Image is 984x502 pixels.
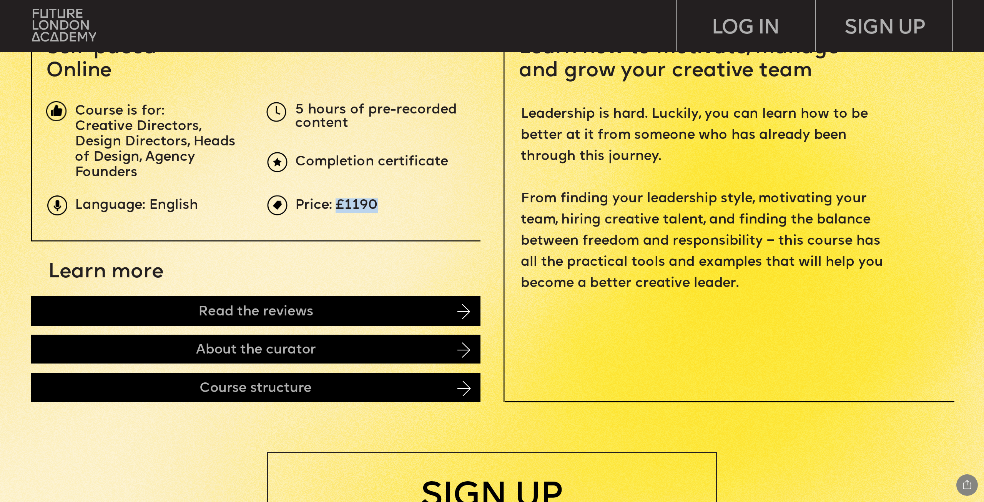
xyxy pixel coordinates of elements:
[295,103,460,131] span: 5 hours of pre-recorded content
[266,102,287,122] img: upload-5dcb7aea-3d7f-4093-a867-f0427182171d.png
[75,104,165,118] span: Course is for:
[267,152,288,172] img: upload-6b0d0326-a6ce-441c-aac1-c2ff159b353e.png
[267,195,288,215] img: upload-969c61fd-ea08-4d05-af36-d273f2608f5e.png
[75,119,239,180] span: Creative Directors, Design Directors, Heads of Design, Agency Founders
[47,195,68,216] img: upload-9eb2eadd-7bf9-4b2b-b585-6dd8b9275b41.png
[457,381,471,396] img: image-ebac62b4-e37e-4ca8-99fd-bb379c720805.png
[956,474,978,496] div: Share
[457,342,470,358] img: image-d430bf59-61f2-4e83-81f2-655be665a85d.png
[295,198,378,213] span: Price: £1190
[521,107,887,291] span: Leadership is hard. Luckily, you can learn how to be better at it from someone who has already be...
[32,9,96,42] img: upload-bfdffa89-fac7-4f57-a443-c7c39906ba42.png
[46,61,111,81] span: Online
[75,198,198,213] span: Language: English
[48,262,163,282] span: Learn more
[295,155,448,170] span: Completion certificate
[457,304,470,319] img: image-14cb1b2c-41b0-4782-8715-07bdb6bd2f06.png
[46,101,66,122] img: image-1fa7eedb-a71f-428c-a033-33de134354ef.png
